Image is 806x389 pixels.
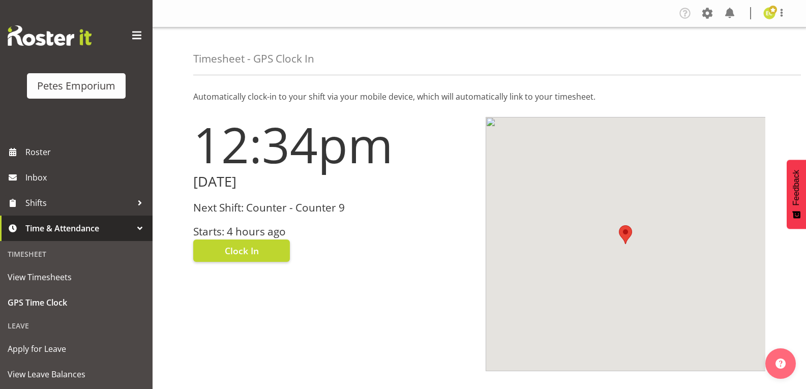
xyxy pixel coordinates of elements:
[775,358,786,369] img: help-xxl-2.png
[8,341,145,356] span: Apply for Leave
[37,78,115,94] div: Petes Emporium
[3,264,150,290] a: View Timesheets
[225,244,259,257] span: Clock In
[792,170,801,205] span: Feedback
[193,91,765,103] p: Automatically clock-in to your shift via your mobile device, which will automatically link to you...
[8,295,145,310] span: GPS Time Clock
[8,270,145,285] span: View Timesheets
[25,195,132,211] span: Shifts
[193,202,473,214] h3: Next Shift: Counter - Counter 9
[8,25,92,46] img: Rosterit website logo
[763,7,775,19] img: emma-croft7499.jpg
[193,240,290,262] button: Clock In
[193,117,473,172] h1: 12:34pm
[193,226,473,237] h3: Starts: 4 hours ago
[8,367,145,382] span: View Leave Balances
[787,160,806,229] button: Feedback - Show survey
[3,362,150,387] a: View Leave Balances
[193,53,314,65] h4: Timesheet - GPS Clock In
[25,144,147,160] span: Roster
[3,315,150,336] div: Leave
[25,170,147,185] span: Inbox
[25,221,132,236] span: Time & Attendance
[193,174,473,190] h2: [DATE]
[3,244,150,264] div: Timesheet
[3,336,150,362] a: Apply for Leave
[3,290,150,315] a: GPS Time Clock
